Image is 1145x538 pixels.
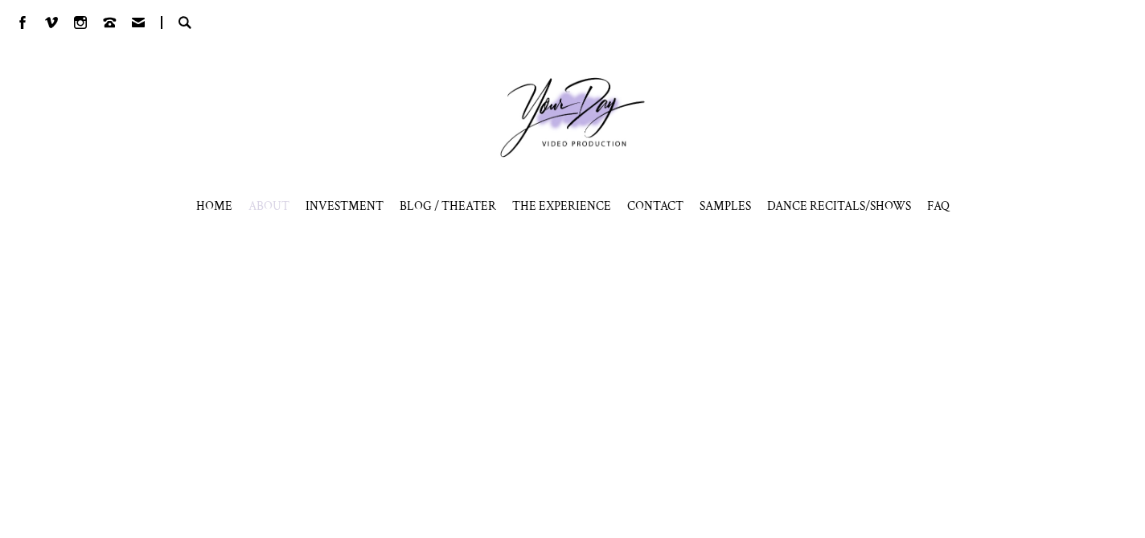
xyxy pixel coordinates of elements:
a: INVESTMENT [306,198,384,214]
a: BLOG / THEATER [400,198,496,214]
a: HOME [196,198,232,214]
a: FAQ [927,198,950,214]
span: SAMPLES [700,198,751,214]
a: CONTACT [627,198,683,214]
span: DANCE RECITALS/SHOWS [767,198,911,214]
a: ABOUT [248,198,289,214]
a: THE EXPERIENCE [512,198,611,214]
a: Your Day Production Logo [476,53,669,182]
